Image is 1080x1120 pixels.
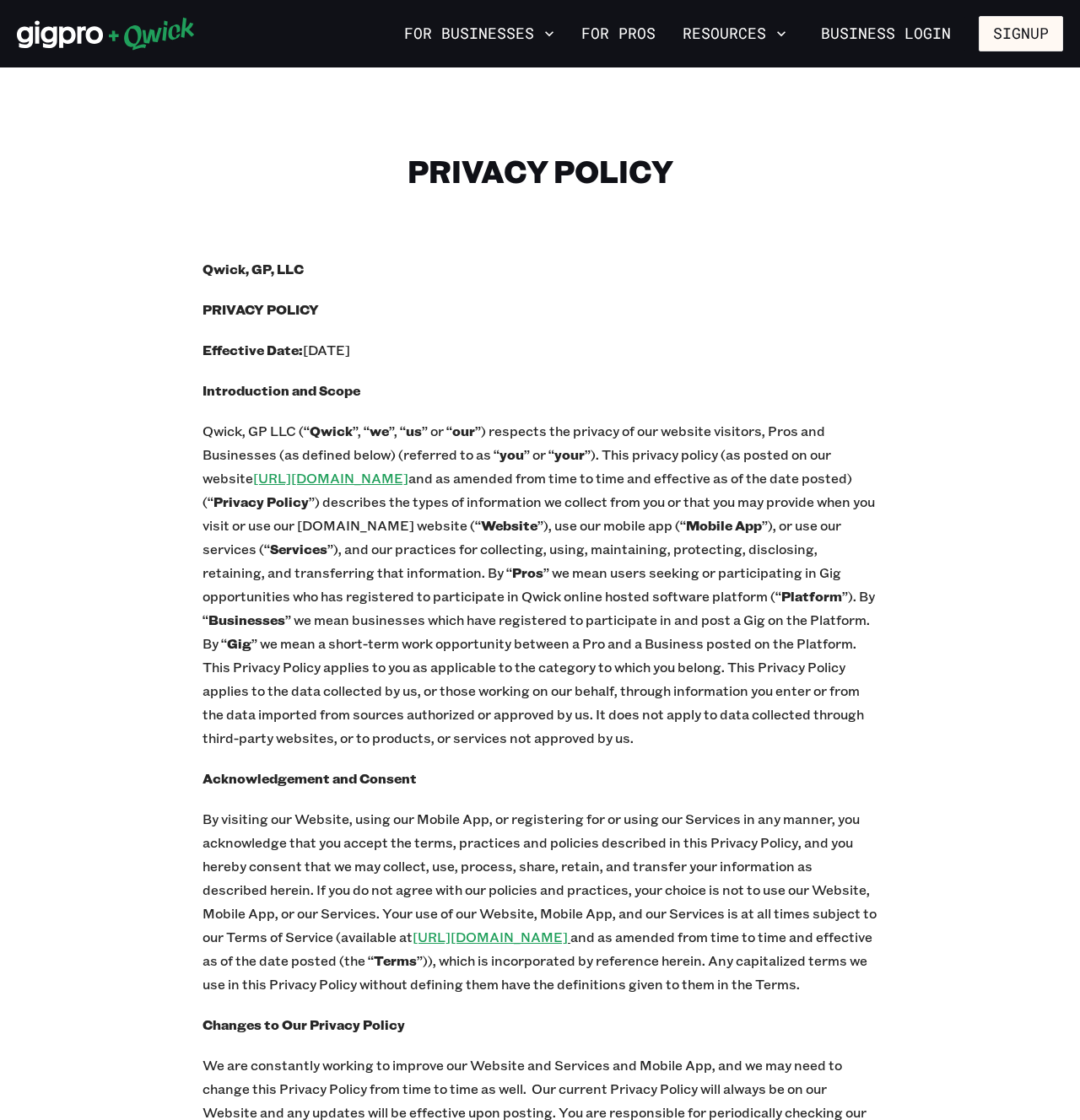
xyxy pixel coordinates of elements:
[370,422,389,439] b: we
[213,493,309,510] b: Privacy Policy
[202,260,304,277] b: Qwick, GP, LLC
[481,516,537,534] b: Website
[406,422,422,439] b: us
[397,19,561,48] button: For Businesses
[413,928,568,945] a: [URL][DOMAIN_NAME]
[807,16,965,51] a: Business Login
[499,445,524,463] b: you
[676,19,793,48] button: Resources
[452,422,475,439] b: our
[310,422,353,439] b: Qwick
[202,341,303,358] b: Effective Date:
[202,769,417,787] b: Acknowledgement and Consent
[227,634,251,652] b: Gig
[979,16,1063,51] button: Signup
[253,469,408,487] a: [URL][DOMAIN_NAME]
[202,300,319,318] b: PRIVACY POLICY
[270,540,327,557] b: Services
[202,1015,405,1033] b: Changes to Our Privacy Policy
[686,516,762,534] b: Mobile App
[202,152,877,190] h1: PRIVACY POLICY
[202,338,877,362] p: [DATE]
[554,445,585,463] b: your
[781,587,842,605] b: Platform
[374,951,417,969] b: Terms
[202,419,877,750] p: Qwick, GP LLC (“ ”, “ ”, “ ” or “ ”) respects the privacy of our website visitors, Pros and Busin...
[512,563,543,581] b: Pros
[202,381,360,399] b: Introduction and Scope
[202,807,877,996] p: By visiting our Website, using our Mobile App, or registering for or using our Services in any ma...
[208,611,285,628] b: Businesses
[575,19,662,48] a: For Pros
